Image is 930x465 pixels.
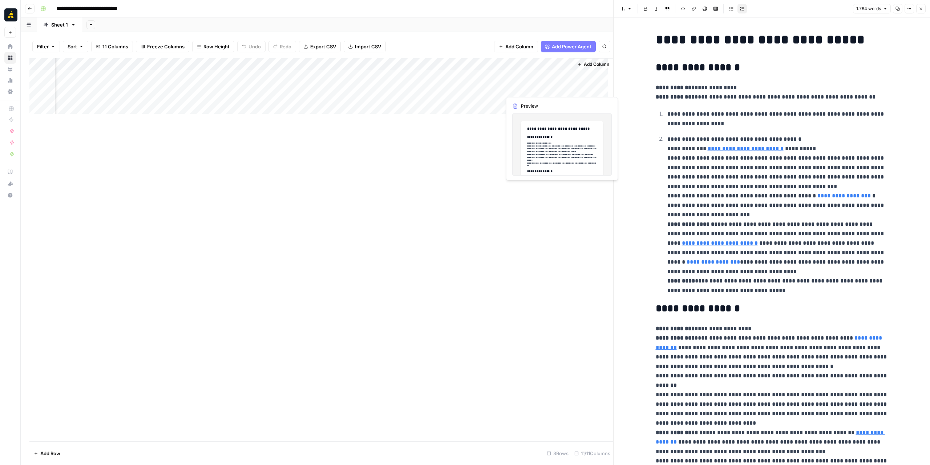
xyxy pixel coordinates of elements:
[4,166,16,178] a: AirOps Academy
[32,41,60,52] button: Filter
[4,75,16,86] a: Usage
[68,43,77,50] span: Sort
[280,43,291,50] span: Redo
[29,448,65,459] button: Add Row
[574,60,612,69] button: Add Column
[4,178,16,189] button: What's new?
[248,43,261,50] span: Undo
[136,41,189,52] button: Freeze Columns
[147,43,185,50] span: Freeze Columns
[299,41,341,52] button: Export CSV
[4,86,16,97] a: Settings
[4,8,17,21] img: Marketers in Demand Logo
[51,21,68,28] div: Sheet 1
[571,448,613,459] div: 11/11 Columns
[63,41,88,52] button: Sort
[541,41,596,52] button: Add Power Agent
[494,41,538,52] button: Add Column
[544,448,571,459] div: 3 Rows
[91,41,133,52] button: 11 Columns
[37,43,49,50] span: Filter
[237,41,266,52] button: Undo
[5,178,16,189] div: What's new?
[4,41,16,52] a: Home
[344,41,386,52] button: Import CSV
[853,4,891,13] button: 1.764 words
[203,43,230,50] span: Row Height
[192,41,234,52] button: Row Height
[310,43,336,50] span: Export CSV
[505,43,533,50] span: Add Column
[4,52,16,64] a: Browse
[552,43,591,50] span: Add Power Agent
[584,61,609,68] span: Add Column
[355,43,381,50] span: Import CSV
[856,5,881,12] span: 1.764 words
[102,43,128,50] span: 11 Columns
[4,63,16,75] a: Your Data
[40,450,60,457] span: Add Row
[268,41,296,52] button: Redo
[4,189,16,201] button: Help + Support
[37,17,82,32] a: Sheet 1
[4,6,16,24] button: Workspace: Marketers in Demand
